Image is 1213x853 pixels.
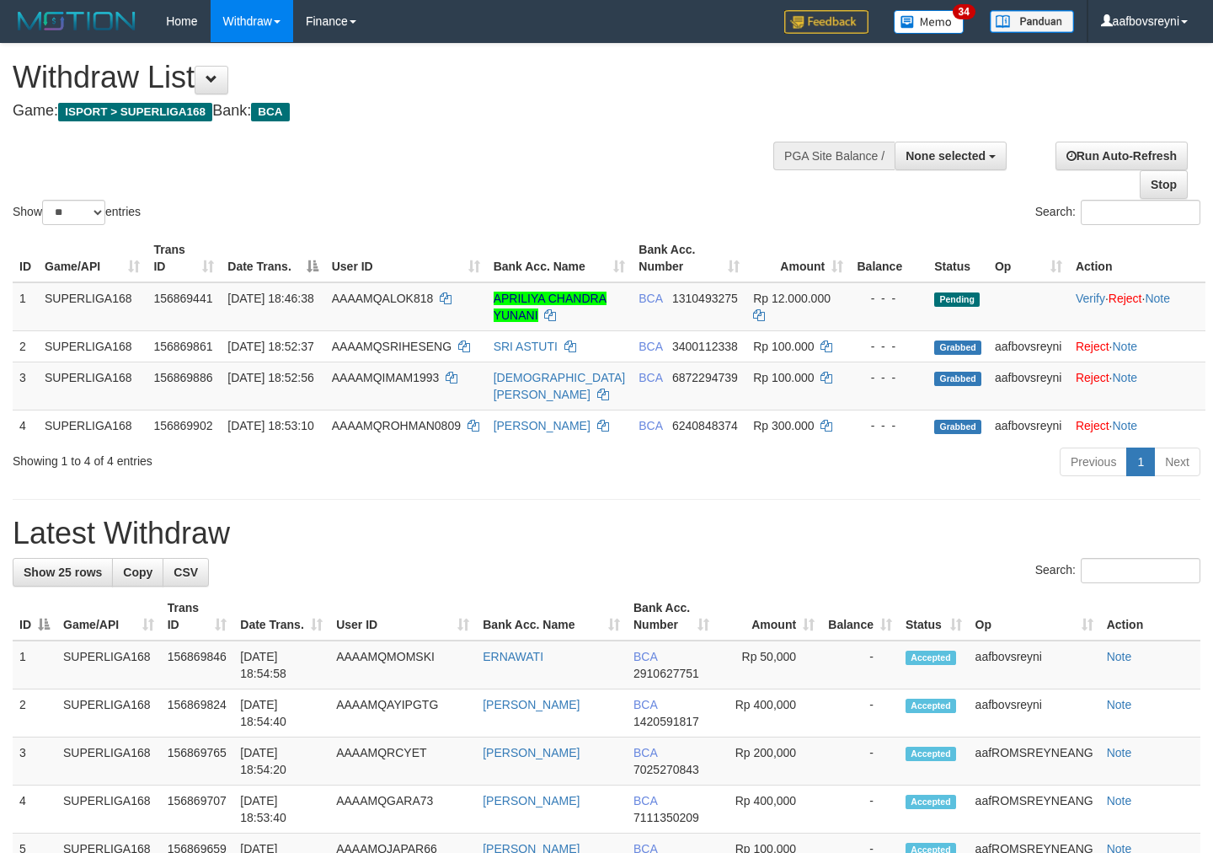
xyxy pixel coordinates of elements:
span: BCA [639,340,662,353]
th: Trans ID: activate to sort column ascending [161,593,234,641]
h1: Withdraw List [13,61,792,94]
a: Note [1113,371,1138,384]
a: [PERSON_NAME] [483,746,580,759]
a: Next [1154,448,1200,476]
a: Reject [1076,371,1109,384]
a: Note [1107,650,1132,663]
a: Note [1107,698,1132,711]
td: SUPERLIGA168 [38,330,147,362]
th: Bank Acc. Name: activate to sort column ascending [487,234,633,282]
a: Note [1113,340,1138,353]
td: - [821,641,899,689]
td: AAAAMQAYIPGTG [329,689,476,738]
th: Amount: activate to sort column ascending [746,234,850,282]
th: ID: activate to sort column descending [13,593,56,641]
td: 156869765 [161,738,234,786]
span: BCA [639,292,662,305]
span: BCA [633,794,657,807]
a: Note [1107,794,1132,807]
td: - [821,738,899,786]
span: 156869441 [153,292,212,305]
span: AAAAMQSRIHESENG [332,340,452,353]
input: Search: [1081,558,1200,583]
th: User ID: activate to sort column ascending [329,593,476,641]
span: Copy 6240848374 to clipboard [672,419,738,432]
span: BCA [639,371,662,384]
td: Rp 200,000 [716,738,821,786]
td: 2 [13,689,56,738]
span: AAAAMQROHMAN0809 [332,419,461,432]
span: Copy 7025270843 to clipboard [633,763,699,776]
span: Grabbed [934,372,981,386]
a: Copy [112,558,163,587]
a: Run Auto-Refresh [1055,142,1188,170]
th: User ID: activate to sort column ascending [325,234,487,282]
td: 156869824 [161,689,234,738]
a: ERNAWATI [483,650,543,663]
span: Rp 300.000 [753,419,814,432]
td: Rp 50,000 [716,641,821,689]
a: Reject [1109,292,1142,305]
a: [PERSON_NAME] [483,794,580,807]
td: aafbovsreyni [988,410,1069,441]
td: SUPERLIGA168 [56,641,161,689]
span: Copy 2910627751 to clipboard [633,667,699,680]
a: Verify [1076,292,1105,305]
td: aafbovsreyni [988,362,1069,410]
select: Showentries [42,200,105,225]
span: Rp 100.000 [753,371,814,384]
td: [DATE] 18:54:58 [233,641,329,689]
th: Bank Acc. Number: activate to sort column ascending [632,234,746,282]
div: - - - [857,417,921,434]
td: AAAAMQGARA73 [329,786,476,834]
th: Trans ID: activate to sort column ascending [147,234,221,282]
button: None selected [895,142,1007,170]
span: Accepted [906,651,956,665]
th: Date Trans.: activate to sort column descending [221,234,324,282]
div: - - - [857,290,921,307]
img: panduan.png [990,10,1074,33]
td: 2 [13,330,38,362]
th: Op: activate to sort column ascending [988,234,1069,282]
td: - [821,689,899,738]
span: Copy 1310493275 to clipboard [672,292,738,305]
a: Show 25 rows [13,558,113,587]
span: Copy 1420591817 to clipboard [633,715,699,728]
a: Note [1145,292,1170,305]
td: 4 [13,786,56,834]
td: aafROMSREYNEANG [969,786,1100,834]
td: AAAAMQMOMSKI [329,641,476,689]
span: [DATE] 18:52:56 [227,371,313,384]
th: Game/API: activate to sort column ascending [38,234,147,282]
th: Balance: activate to sort column ascending [821,593,899,641]
td: · · [1069,282,1205,331]
span: Accepted [906,795,956,809]
a: Reject [1076,340,1109,353]
span: 156869902 [153,419,212,432]
td: - [821,786,899,834]
span: CSV [174,566,198,579]
a: 1 [1126,448,1155,476]
td: 1 [13,282,38,331]
td: · [1069,362,1205,410]
span: Pending [934,292,980,307]
td: aafbovsreyni [969,689,1100,738]
span: [DATE] 18:53:10 [227,419,313,432]
td: · [1069,410,1205,441]
th: Status: activate to sort column ascending [899,593,969,641]
th: Bank Acc. Number: activate to sort column ascending [627,593,716,641]
td: 156869707 [161,786,234,834]
td: SUPERLIGA168 [38,282,147,331]
span: Grabbed [934,341,981,355]
span: Show 25 rows [24,566,102,579]
span: [DATE] 18:52:37 [227,340,313,353]
input: Search: [1081,200,1200,225]
a: [DEMOGRAPHIC_DATA][PERSON_NAME] [494,371,626,401]
span: 156869886 [153,371,212,384]
a: Previous [1060,448,1127,476]
span: 156869861 [153,340,212,353]
a: Note [1113,419,1138,432]
span: Accepted [906,699,956,713]
span: Copy 7111350209 to clipboard [633,811,699,824]
img: MOTION_logo.png [13,8,141,34]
